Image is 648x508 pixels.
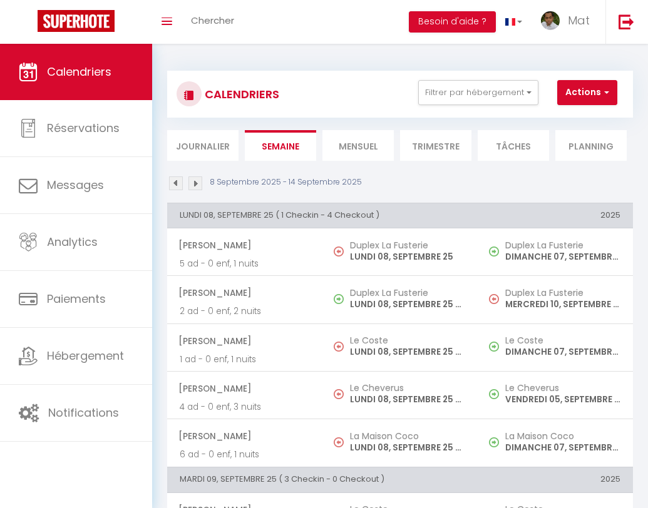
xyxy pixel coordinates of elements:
[167,467,478,492] th: MARDI 09, SEPTEMBRE 25 ( 3 Checkin - 0 Checkout )
[178,281,310,305] span: [PERSON_NAME]
[47,291,106,307] span: Paiements
[489,389,499,399] img: NO IMAGE
[505,431,620,441] h5: La Maison Coco
[180,305,310,318] p: 2 ad - 0 enf, 2 nuits
[505,250,620,263] p: DIMANCHE 07, SEPTEMBRE 25
[478,203,633,228] th: 2025
[489,342,499,352] img: NO IMAGE
[180,353,310,366] p: 1 ad - 0 enf, 1 nuits
[334,389,344,399] img: NO IMAGE
[400,130,471,161] li: Trimestre
[555,130,627,161] li: Planning
[557,80,617,105] button: Actions
[350,250,465,263] p: LUNDI 08, SEPTEMBRE 25
[245,130,316,161] li: Semaine
[489,294,499,304] img: NO IMAGE
[47,64,111,79] span: Calendriers
[178,377,310,400] span: [PERSON_NAME]
[322,130,394,161] li: Mensuel
[47,348,124,363] span: Hébergement
[489,246,499,257] img: NO IMAGE
[505,393,620,406] p: VENDREDI 05, SEPTEMBRE 25 - 17:00
[350,431,465,441] h5: La Maison Coco
[350,288,465,298] h5: Duplex La Fusterie
[178,329,310,353] span: [PERSON_NAME]
[505,441,620,454] p: DIMANCHE 07, SEPTEMBRE 25 - 17:00
[47,177,104,193] span: Messages
[350,240,465,250] h5: Duplex La Fusterie
[505,383,620,393] h5: Le Cheverus
[505,240,620,250] h5: Duplex La Fusterie
[180,448,310,461] p: 6 ad - 0 enf, 1 nuits
[191,14,234,27] span: Chercher
[167,203,478,228] th: LUNDI 08, SEPTEMBRE 25 ( 1 Checkin - 4 Checkout )
[505,345,620,358] p: DIMANCHE 07, SEPTEMBRE 25 - 19:00
[418,80,538,105] button: Filtrer par hébergement
[180,257,310,270] p: 5 ad - 0 enf, 1 nuits
[38,10,115,32] img: Super Booking
[568,13,590,28] span: Mat
[478,467,633,492] th: 2025
[350,335,465,345] h5: Le Coste
[350,383,465,393] h5: Le Cheverus
[180,400,310,414] p: 4 ad - 0 enf, 3 nuits
[10,5,48,43] button: Ouvrir le widget de chat LiveChat
[409,11,496,33] button: Besoin d'aide ?
[334,342,344,352] img: NO IMAGE
[334,437,344,447] img: NO IMAGE
[489,437,499,447] img: NO IMAGE
[210,176,362,188] p: 8 Septembre 2025 - 14 Septembre 2025
[505,288,620,298] h5: Duplex La Fusterie
[178,233,310,257] span: [PERSON_NAME]
[350,345,465,358] p: LUNDI 08, SEPTEMBRE 25 - 10:00
[505,335,620,345] h5: Le Coste
[47,234,98,250] span: Analytics
[505,298,620,311] p: MERCREDI 10, SEPTEMBRE 25 - 09:00
[541,11,560,30] img: ...
[619,14,634,29] img: logout
[478,130,549,161] li: Tâches
[202,80,279,108] h3: CALENDRIERS
[350,441,465,454] p: LUNDI 08, SEPTEMBRE 25 - 10:00
[167,130,239,161] li: Journalier
[178,424,310,448] span: [PERSON_NAME]
[350,393,465,406] p: LUNDI 08, SEPTEMBRE 25 - 10:00
[48,405,119,420] span: Notifications
[350,298,465,311] p: LUNDI 08, SEPTEMBRE 25 - 17:00
[47,120,120,136] span: Réservations
[334,246,344,257] img: NO IMAGE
